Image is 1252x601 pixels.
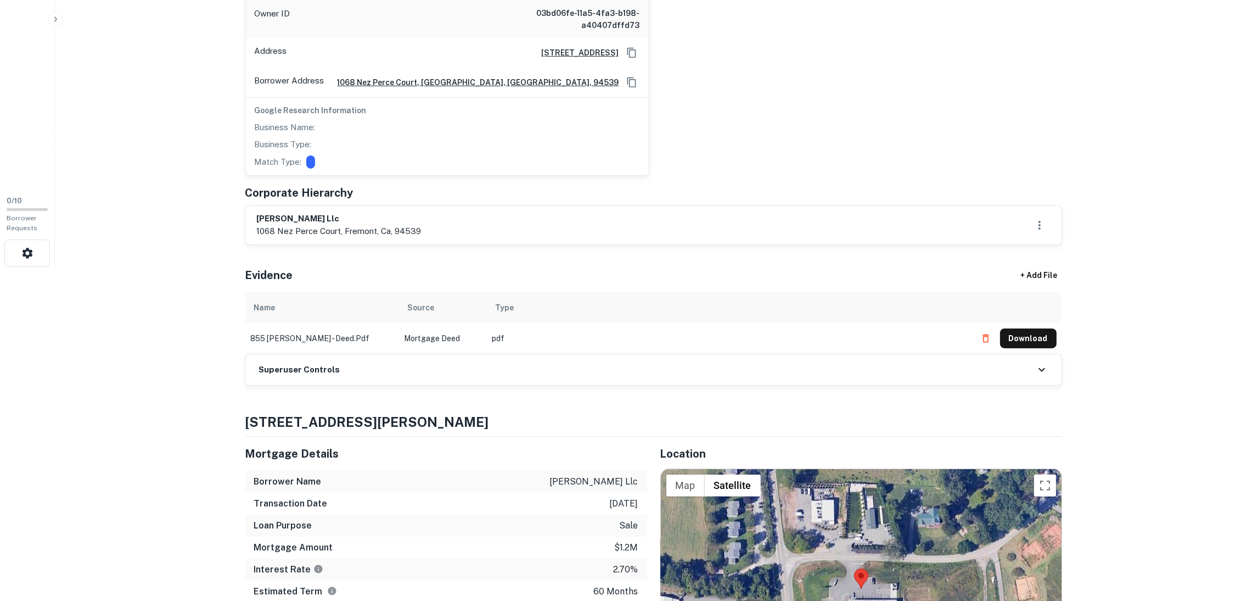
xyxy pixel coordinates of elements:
h6: Loan Purpose [254,519,312,532]
a: [STREET_ADDRESS] [533,47,619,59]
div: Source [408,301,435,314]
p: 60 months [594,585,638,598]
h6: Mortgage Amount [254,541,333,554]
p: Borrower Address [255,74,324,91]
h6: 03bd06fe-11a5-4fa3-b198-a40407dffd73 [508,7,640,31]
p: Match Type: [255,155,302,169]
button: Toggle fullscreen view [1034,475,1056,497]
span: 0 / 10 [7,197,22,205]
h5: Location [660,446,1062,462]
h6: Interest Rate [254,563,323,576]
h6: Estimated Term [254,585,337,598]
td: pdf [487,323,970,354]
th: Source [399,292,487,323]
p: 1068 nez perce court, fremont, ca, 94539 [257,225,422,238]
h5: Mortgage Details [245,446,647,462]
button: Delete file [976,330,996,347]
a: 1068 nez perce court, [GEOGRAPHIC_DATA], [GEOGRAPHIC_DATA], 94539 [329,76,619,88]
td: Mortgage Deed [399,323,487,354]
p: [PERSON_NAME] llc [550,475,638,488]
h6: Google Research Information [255,104,640,116]
svg: Term is based on a standard schedule for this type of loan. [327,586,337,596]
div: scrollable content [245,292,1062,354]
p: $1.2m [615,541,638,554]
p: Owner ID [255,7,290,31]
div: Type [496,301,514,314]
h6: Borrower Name [254,475,322,488]
p: sale [620,519,638,532]
div: + Add File [1001,266,1077,286]
td: 855 [PERSON_NAME] - deed.pdf [245,323,399,354]
svg: The interest rates displayed on the website are for informational purposes only and may be report... [313,564,323,574]
p: Address [255,44,287,61]
th: Type [487,292,970,323]
h4: [STREET_ADDRESS][PERSON_NAME] [245,412,1062,432]
h6: Superuser Controls [259,364,340,376]
h5: Evidence [245,267,293,283]
button: Copy Address [624,74,640,91]
th: Name [245,292,399,323]
p: Business Type: [255,138,312,151]
button: Copy Address [624,44,640,61]
p: 2.70% [614,563,638,576]
h5: Corporate Hierarchy [245,185,353,201]
span: Borrower Requests [7,214,37,232]
button: Show satellite imagery [705,475,761,497]
h6: [PERSON_NAME] llc [257,213,422,225]
button: Download [1000,329,1057,348]
h6: Transaction Date [254,497,328,510]
button: Show street map [666,475,705,497]
div: Name [254,301,276,314]
p: [DATE] [610,497,638,510]
p: Business Name: [255,121,316,134]
iframe: Chat Widget [1197,513,1252,566]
